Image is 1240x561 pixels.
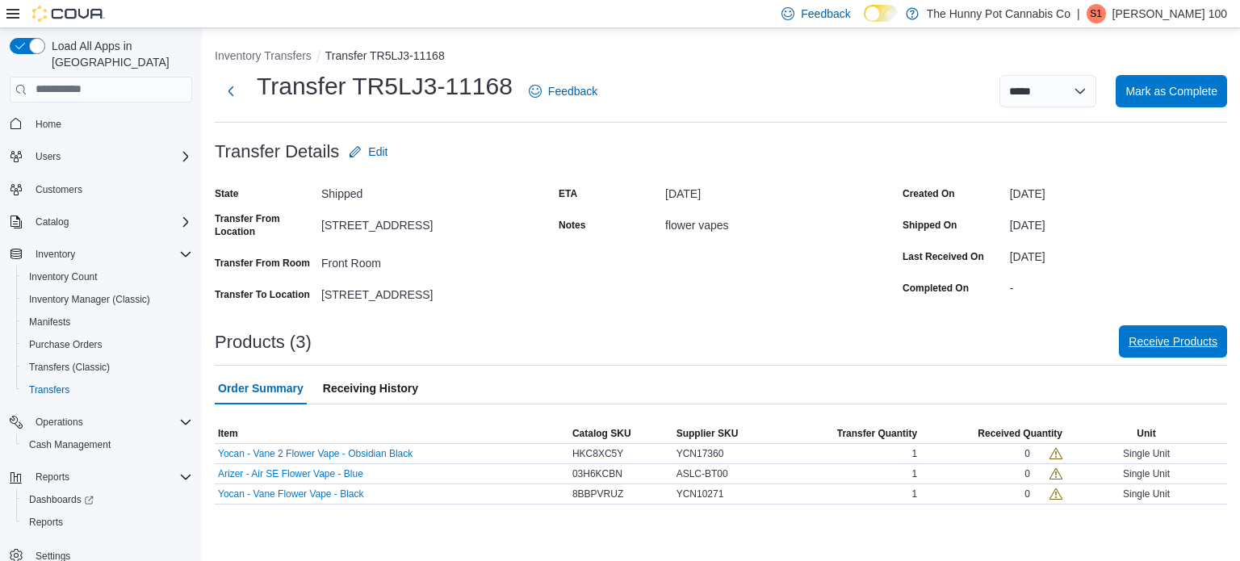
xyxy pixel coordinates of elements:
[29,412,192,432] span: Operations
[1137,427,1155,440] span: Unit
[29,179,192,199] span: Customers
[1077,4,1080,23] p: |
[29,293,150,306] span: Inventory Manager (Classic)
[215,49,312,62] button: Inventory Transfers
[911,488,917,500] span: 1
[29,467,192,487] span: Reports
[29,316,70,329] span: Manifests
[572,447,623,460] span: HKC8XC5Y
[3,466,199,488] button: Reports
[677,447,724,460] span: YCN17360
[1090,4,1102,23] span: S1
[368,144,387,160] span: Edit
[677,467,728,480] span: ASLC-BT00
[522,75,604,107] a: Feedback
[29,114,192,134] span: Home
[23,490,100,509] a: Dashboards
[218,372,304,404] span: Order Summary
[837,427,917,440] span: Transfer Quantity
[321,181,538,200] div: Shipped
[1066,424,1227,443] button: Unit
[3,243,199,266] button: Inventory
[29,438,111,451] span: Cash Management
[23,435,192,454] span: Cash Management
[29,180,89,199] a: Customers
[215,257,310,270] label: Transfer From Room
[23,335,109,354] a: Purchase Orders
[321,282,538,301] div: [STREET_ADDRESS]
[16,433,199,456] button: Cash Management
[1066,484,1227,504] div: Single Unit
[16,288,199,311] button: Inventory Manager (Classic)
[215,142,339,161] h3: Transfer Details
[257,70,513,103] h1: Transfer TR5LJ3-11168
[548,83,597,99] span: Feedback
[23,267,104,287] a: Inventory Count
[677,488,724,500] span: YCN10271
[920,424,1066,443] button: Received Quantity
[978,427,1062,440] span: Received Quantity
[215,288,310,301] label: Transfer To Location
[29,245,82,264] button: Inventory
[903,219,957,232] label: Shipped On
[36,150,61,163] span: Users
[677,427,739,440] span: Supplier SKU
[16,379,199,401] button: Transfers
[23,513,69,532] a: Reports
[36,183,82,196] span: Customers
[1024,488,1030,500] div: 0
[29,493,94,506] span: Dashboards
[1010,244,1227,263] div: [DATE]
[782,424,920,443] button: Transfer Quantity
[23,312,77,332] a: Manifests
[559,187,577,200] label: ETA
[16,311,199,333] button: Manifests
[569,424,673,443] button: Catalog SKU
[903,282,969,295] label: Completed On
[29,212,75,232] button: Catalog
[23,290,192,309] span: Inventory Manager (Classic)
[218,427,238,440] span: Item
[1112,4,1227,23] p: [PERSON_NAME] 100
[215,75,247,107] button: Next
[572,427,631,440] span: Catalog SKU
[36,216,69,228] span: Catalog
[23,380,192,400] span: Transfers
[215,48,1227,67] nav: An example of EuiBreadcrumbs
[32,6,105,22] img: Cova
[3,145,199,168] button: Users
[3,178,199,201] button: Customers
[911,447,917,460] span: 1
[29,412,90,432] button: Operations
[1010,275,1227,295] div: -
[29,147,192,166] span: Users
[801,6,850,22] span: Feedback
[29,245,192,264] span: Inventory
[16,511,199,534] button: Reports
[218,448,413,459] button: Yocan - Vane 2 Flower Vape - Obsidian Black
[36,416,83,429] span: Operations
[23,513,192,532] span: Reports
[1010,181,1227,200] div: [DATE]
[23,490,192,509] span: Dashboards
[23,358,192,377] span: Transfers (Classic)
[29,338,103,351] span: Purchase Orders
[903,250,984,263] label: Last Received On
[1129,333,1217,350] span: Receive Products
[1066,444,1227,463] div: Single Unit
[29,361,110,374] span: Transfers (Classic)
[665,212,882,232] div: flower vapes
[342,136,394,168] button: Edit
[1010,212,1227,232] div: [DATE]
[29,516,63,529] span: Reports
[29,115,68,134] a: Home
[911,467,917,480] span: 1
[3,411,199,433] button: Operations
[23,267,192,287] span: Inventory Count
[3,112,199,136] button: Home
[321,212,538,232] div: [STREET_ADDRESS]
[673,424,782,443] button: Supplier SKU
[321,250,538,270] div: Front Room
[665,181,882,200] div: [DATE]
[1024,447,1030,460] div: 0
